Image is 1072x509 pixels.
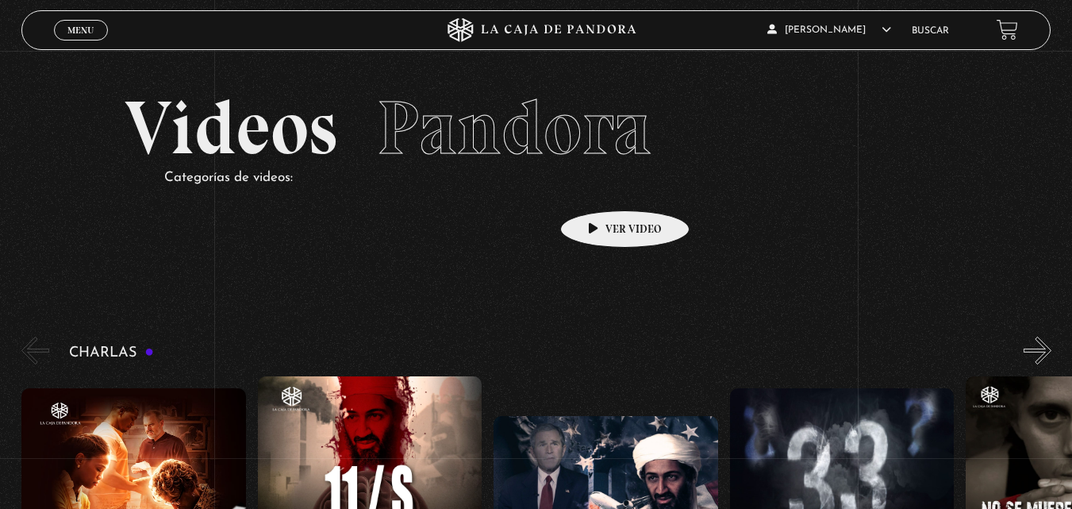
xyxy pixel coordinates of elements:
a: Buscar [912,26,949,36]
p: Categorías de videos: [164,166,948,191]
span: [PERSON_NAME] [767,25,891,35]
h2: Videos [125,91,948,166]
span: Cerrar [62,39,99,50]
a: View your shopping cart [997,19,1018,40]
h3: Charlas [69,345,154,361]
span: Pandora [377,83,651,173]
button: Previous [21,337,49,364]
span: Menu [67,25,94,35]
button: Next [1024,337,1051,364]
